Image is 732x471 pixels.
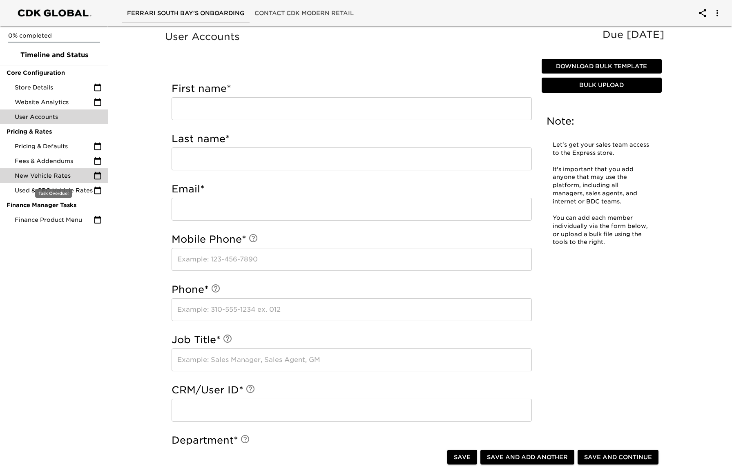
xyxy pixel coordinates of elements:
button: Save and Add Another [480,450,574,465]
span: Save [454,452,471,462]
h5: Phone [172,283,532,296]
span: Timeline and Status [7,50,102,60]
span: Core Configuration [7,69,102,77]
h5: Department [172,434,532,447]
p: Let's get your sales team access to the Express store. [553,141,651,157]
span: Fees & Addendums [15,157,94,165]
p: You can add each member individually via the form below, or upload a bulk file using the tools to... [553,214,651,247]
span: New Vehicle Rates [15,172,94,180]
button: Save and Continue [578,450,658,465]
span: Due [DATE] [603,29,664,40]
h5: Job Title [172,333,532,346]
button: Bulk Upload [542,78,662,93]
h5: Last name [172,132,532,145]
span: Finance Manager Tasks [7,201,102,209]
button: account of current user [693,3,712,23]
h5: User Accounts [165,30,668,43]
button: account of current user [707,3,727,23]
h5: CRM/User ID [172,384,532,397]
span: Download Bulk Template [545,61,658,71]
span: Contact CDK Modern Retail [254,8,354,18]
span: Ferrari South Bay's Onboarding [127,8,245,18]
p: It's important that you add anyone that may use the platform, including all managers, sales agent... [553,165,651,206]
span: Website Analytics [15,98,94,106]
span: Save and Continue [584,452,652,462]
h5: Mobile Phone [172,233,532,246]
span: User Accounts [15,113,102,121]
span: Finance Product Menu [15,216,94,224]
span: Pricing & Rates [7,127,102,136]
input: Example: 310-555-1234 ex. 012 [172,298,532,321]
input: Example: Sales Manager, Sales Agent, GM [172,348,532,371]
p: 0% completed [8,31,100,40]
span: Bulk Upload [545,80,658,90]
span: Pricing & Defaults [15,142,94,150]
h5: Note: [547,115,657,128]
h5: Email [172,183,532,196]
span: Store Details [15,83,94,92]
button: Save [447,450,477,465]
span: Used & CPO Vehicle Rates [15,186,94,194]
input: Example: 123-456-7890 [172,248,532,271]
button: Download Bulk Template [542,59,662,74]
h5: First name [172,82,532,95]
span: Save and Add Another [487,452,568,462]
